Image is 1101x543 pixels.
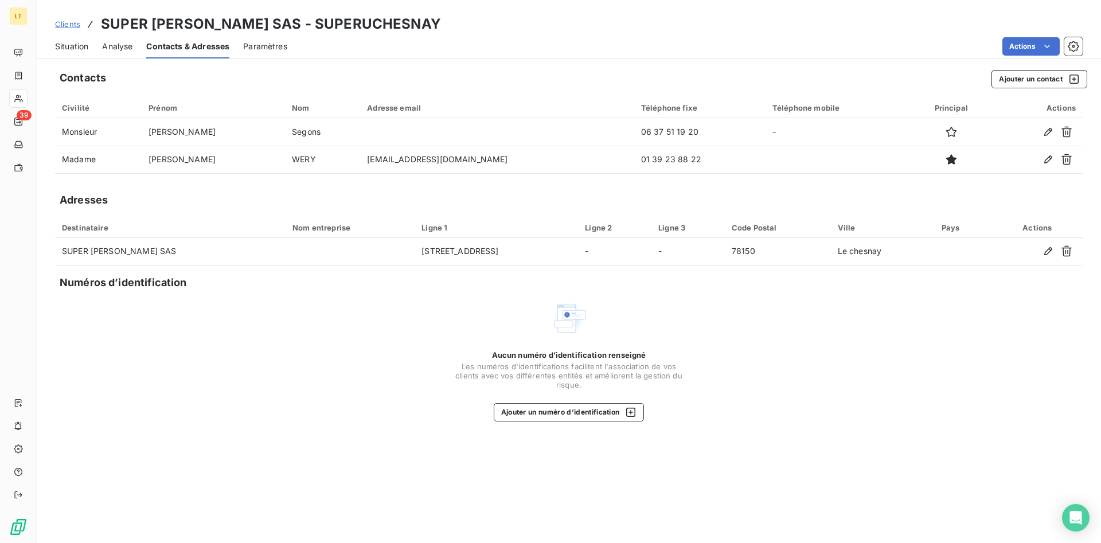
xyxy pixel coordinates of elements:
[732,223,824,232] div: Code Postal
[838,223,928,232] div: Ville
[146,41,229,52] span: Contacts & Adresses
[102,41,132,52] span: Analyse
[292,223,408,232] div: Nom entreprise
[243,41,287,52] span: Paramètres
[142,146,285,173] td: [PERSON_NAME]
[831,238,935,265] td: Le chesnay
[494,403,645,421] button: Ajouter un numéro d’identification
[1002,37,1060,56] button: Actions
[916,103,986,112] div: Principal
[9,7,28,25] div: LT
[641,103,759,112] div: Téléphone fixe
[454,362,684,389] span: Les numéros d'identifications facilitent l'association de vos clients avec vos différentes entité...
[585,223,645,232] div: Ligne 2
[367,103,627,112] div: Adresse email
[285,118,360,146] td: Segons
[634,146,766,173] td: 01 39 23 88 22
[62,223,279,232] div: Destinataire
[55,41,88,52] span: Situation
[999,223,1076,232] div: Actions
[1000,103,1076,112] div: Actions
[55,146,142,173] td: Madame
[772,103,903,112] div: Téléphone mobile
[651,238,725,265] td: -
[101,14,441,34] h3: SUPER [PERSON_NAME] SAS - SUPERUCHESNAY
[55,19,80,29] span: Clients
[55,238,286,265] td: SUPER [PERSON_NAME] SAS
[285,146,360,173] td: WERY
[60,70,106,86] h5: Contacts
[942,223,985,232] div: Pays
[492,350,646,360] span: Aucun numéro d’identification renseigné
[550,300,587,337] img: Empty state
[62,103,135,112] div: Civilité
[149,103,278,112] div: Prénom
[360,146,634,173] td: [EMAIL_ADDRESS][DOMAIN_NAME]
[991,70,1087,88] button: Ajouter un contact
[60,192,108,208] h5: Adresses
[634,118,766,146] td: 06 37 51 19 20
[55,118,142,146] td: Monsieur
[578,238,651,265] td: -
[766,118,909,146] td: -
[55,18,80,30] a: Clients
[60,275,187,291] h5: Numéros d’identification
[725,238,831,265] td: 78150
[142,118,285,146] td: [PERSON_NAME]
[17,110,32,120] span: 39
[9,518,28,536] img: Logo LeanPay
[658,223,718,232] div: Ligne 3
[1062,504,1090,532] div: Open Intercom Messenger
[415,238,578,265] td: [STREET_ADDRESS]
[292,103,353,112] div: Nom
[421,223,571,232] div: Ligne 1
